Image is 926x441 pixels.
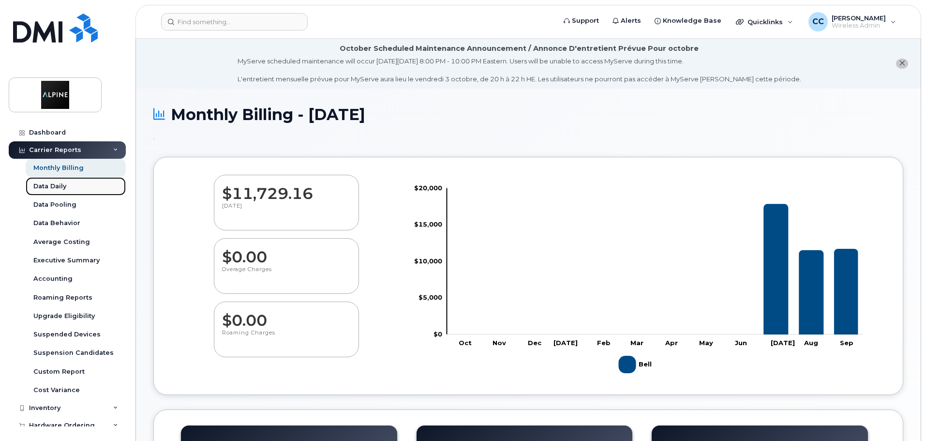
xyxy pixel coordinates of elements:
[619,352,654,377] g: Bell
[452,204,858,335] g: Bell
[840,339,853,347] tspan: Sep
[735,339,747,347] tspan: Jun
[619,352,654,377] g: Legend
[553,339,578,347] tspan: [DATE]
[414,220,442,228] tspan: $15,000
[493,339,506,347] tspan: Nov
[459,339,472,347] tspan: Oct
[222,239,351,266] dd: $0.00
[665,339,678,347] tspan: Apr
[528,339,542,347] tspan: Dec
[630,339,643,347] tspan: Mar
[414,184,863,377] g: Chart
[238,57,801,84] div: MyServe scheduled maintenance will occur [DATE][DATE] 8:00 PM - 10:00 PM Eastern. Users will be u...
[222,202,351,220] p: [DATE]
[597,339,611,347] tspan: Feb
[222,175,351,202] dd: $11,729.16
[222,302,351,329] dd: $0.00
[153,106,903,123] h1: Monthly Billing - [DATE]
[222,329,351,347] p: Roaming Charges
[340,44,699,54] div: October Scheduled Maintenance Announcement / Annonce D'entretient Prévue Pour octobre
[771,339,795,347] tspan: [DATE]
[699,339,713,347] tspan: May
[414,184,442,192] tspan: $20,000
[804,339,818,347] tspan: Aug
[896,59,908,69] button: close notification
[222,266,351,283] p: Overage Charges
[418,293,442,301] tspan: $5,000
[414,257,442,265] tspan: $10,000
[433,330,442,338] tspan: $0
